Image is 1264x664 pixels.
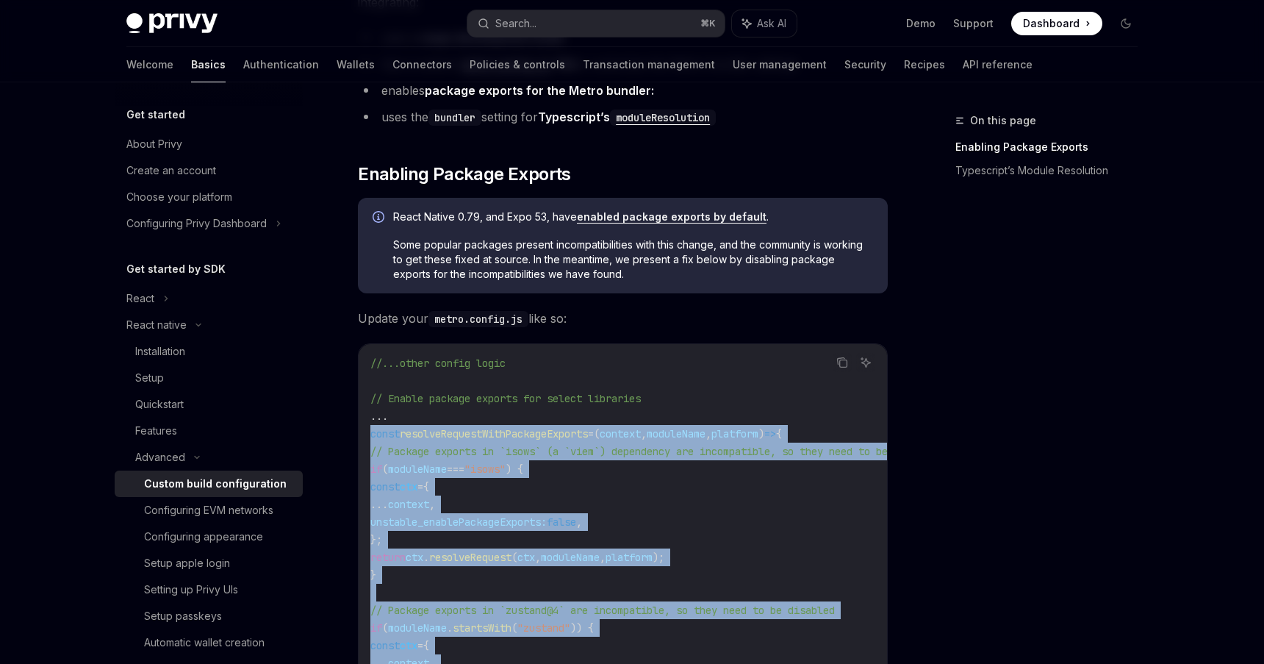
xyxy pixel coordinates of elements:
[844,47,886,82] a: Security
[464,463,506,476] span: "isows"
[115,550,303,576] a: Setup apple login
[370,533,382,546] span: };
[126,260,226,278] h5: Get started by SDK
[115,576,303,603] a: Setting up Privy UIs
[337,47,375,82] a: Wallets
[135,343,185,360] div: Installation
[610,110,716,126] code: moduleResolution
[358,107,888,127] li: uses the setting for
[955,135,1149,159] a: Enabling Package Exports
[135,369,164,387] div: Setup
[191,47,226,82] a: Basics
[370,410,388,423] span: ...
[511,621,517,635] span: (
[495,15,536,32] div: Search...
[428,110,481,126] code: bundler
[370,480,400,493] span: const
[144,634,265,651] div: Automatic wallet creation
[856,353,875,372] button: Ask AI
[1023,16,1080,31] span: Dashboard
[388,621,447,635] span: moduleName
[115,391,303,418] a: Quickstart
[600,427,641,440] span: context
[382,621,388,635] span: (
[126,135,182,153] div: About Privy
[393,238,873,282] span: Some popular packages present incompatibilities with this change, and the community is working to...
[373,211,387,226] svg: Info
[393,210,873,224] span: React Native 0.79, and Expo 53, have .
[606,551,653,564] span: platform
[535,551,541,564] span: ,
[423,480,429,493] span: {
[647,427,705,440] span: moduleName
[733,47,827,82] a: User management
[392,47,452,82] a: Connectors
[358,80,888,101] li: enables
[126,316,187,334] div: React native
[423,551,429,564] span: .
[653,551,664,564] span: );
[115,184,303,210] a: Choose your platform
[115,471,303,497] a: Custom build configuration
[506,463,523,476] span: ) {
[1011,12,1102,35] a: Dashboard
[511,551,517,564] span: (
[370,427,400,440] span: const
[447,621,453,635] span: .
[370,515,547,529] span: unstable_enablePackageExports:
[711,427,758,440] span: platform
[144,581,238,599] div: Setting up Privy UIs
[126,13,218,34] img: dark logo
[517,621,570,635] span: "zustand"
[126,188,232,206] div: Choose your platform
[600,551,606,564] span: ,
[517,551,535,564] span: ctx
[833,353,852,372] button: Copy the contents from the code block
[400,427,588,440] span: resolveRequestWithPackageExports
[467,10,725,37] button: Search...⌘K
[577,210,766,224] a: enabled package exports by default
[453,621,511,635] span: startsWith
[115,629,303,656] a: Automatic wallet creation
[583,47,715,82] a: Transaction management
[115,131,303,157] a: About Privy
[705,427,711,440] span: ,
[144,554,230,572] div: Setup apple login
[144,607,222,625] div: Setup passkeys
[135,449,185,466] div: Advanced
[370,551,406,564] span: return
[115,524,303,550] a: Configuring appearance
[429,498,435,511] span: ,
[758,427,764,440] span: )
[906,16,936,31] a: Demo
[115,365,303,391] a: Setup
[970,112,1036,129] span: On this page
[144,475,287,493] div: Custom build configuration
[764,427,776,440] span: =>
[429,551,511,564] span: resolveRequest
[732,10,797,37] button: Ask AI
[594,427,600,440] span: (
[370,498,388,511] span: ...
[417,639,423,652] span: =
[1114,12,1138,35] button: Toggle dark mode
[955,159,1149,182] a: Typescript’s Module Resolution
[400,639,417,652] span: ctx
[776,427,782,440] span: {
[700,18,716,29] span: ⌘ K
[541,551,600,564] span: moduleName
[400,480,417,493] span: ctx
[135,422,177,440] div: Features
[428,311,528,327] code: metro.config.js
[757,16,786,31] span: Ask AI
[126,162,216,179] div: Create an account
[115,157,303,184] a: Create an account
[388,498,429,511] span: context
[963,47,1033,82] a: API reference
[126,106,185,124] h5: Get started
[126,47,173,82] a: Welcome
[470,47,565,82] a: Policies & controls
[423,639,429,652] span: {
[406,551,423,564] span: ctx
[370,639,400,652] span: const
